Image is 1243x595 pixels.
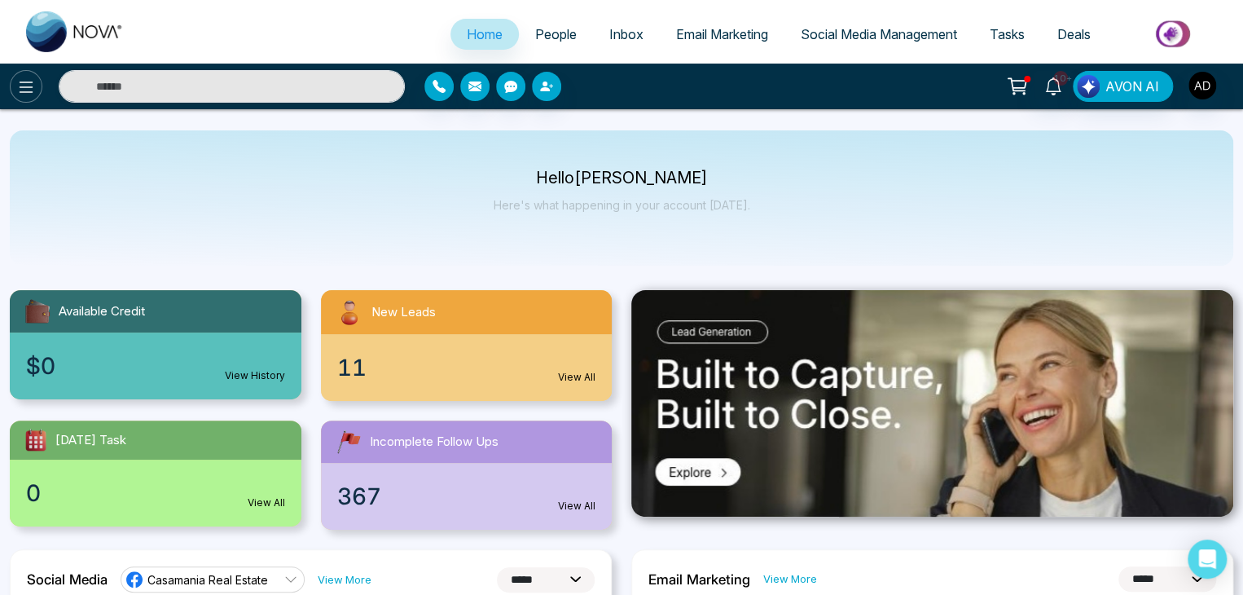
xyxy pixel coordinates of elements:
[26,476,41,510] span: 0
[318,572,371,588] a: View More
[59,302,145,321] span: Available Credit
[248,496,285,510] a: View All
[1188,540,1227,579] div: Open Intercom Messenger
[1034,71,1073,99] a: 10+
[676,26,768,42] span: Email Marketing
[371,303,436,322] span: New Leads
[519,19,593,50] a: People
[27,571,108,588] h2: Social Media
[1073,71,1173,102] button: AVON AI
[1105,77,1159,96] span: AVON AI
[370,433,499,452] span: Incomplete Follow Ups
[801,26,957,42] span: Social Media Management
[763,571,817,587] a: View More
[494,198,750,212] p: Here's what happening in your account [DATE].
[23,427,49,453] img: todayTask.svg
[990,26,1025,42] span: Tasks
[147,572,268,588] span: Casamania Real Estate
[337,479,381,513] span: 367
[311,290,622,401] a: New Leads11View All
[26,349,55,383] span: $0
[631,290,1233,517] img: .
[225,368,285,383] a: View History
[558,370,595,385] a: View All
[450,19,519,50] a: Home
[1057,26,1091,42] span: Deals
[337,350,367,385] span: 11
[55,431,126,450] span: [DATE] Task
[609,26,643,42] span: Inbox
[593,19,660,50] a: Inbox
[1041,19,1107,50] a: Deals
[26,11,124,52] img: Nova CRM Logo
[311,421,622,530] a: Incomplete Follow Ups367View All
[1115,15,1233,52] img: Market-place.gif
[535,26,577,42] span: People
[558,499,595,513] a: View All
[334,427,363,456] img: followUps.svg
[973,19,1041,50] a: Tasks
[648,571,750,588] h2: Email Marketing
[1053,71,1068,86] span: 10+
[494,171,750,185] p: Hello [PERSON_NAME]
[467,26,503,42] span: Home
[1188,72,1216,99] img: User Avatar
[334,297,365,328] img: newLeads.svg
[660,19,784,50] a: Email Marketing
[784,19,973,50] a: Social Media Management
[1077,75,1100,98] img: Lead Flow
[23,297,52,326] img: availableCredit.svg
